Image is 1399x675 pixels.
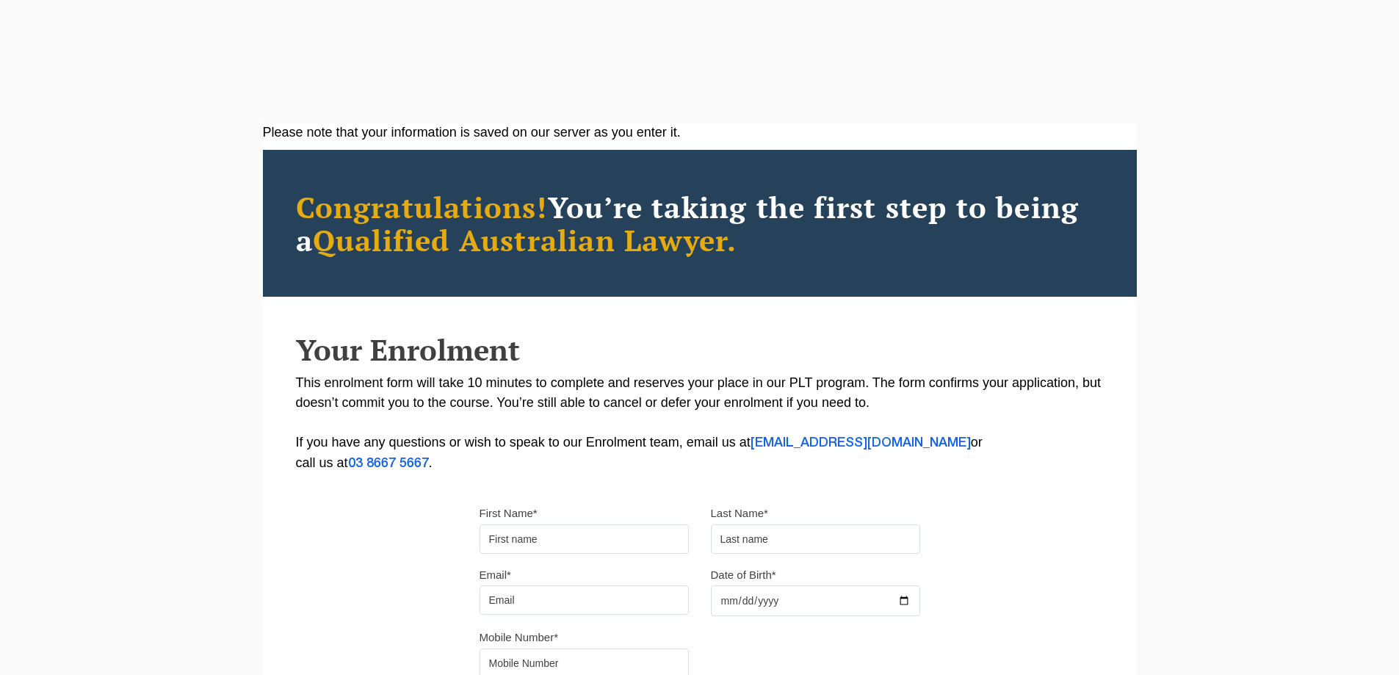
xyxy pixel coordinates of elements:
span: Qualified Australian Lawyer. [313,220,737,259]
input: Last name [711,524,920,554]
a: [EMAIL_ADDRESS][DOMAIN_NAME] [751,437,971,449]
span: Congratulations! [296,187,548,226]
label: Last Name* [711,506,768,521]
a: 03 8667 5667 [348,458,429,469]
h2: Your Enrolment [296,333,1104,366]
p: This enrolment form will take 10 minutes to complete and reserves your place in our PLT program. ... [296,373,1104,474]
label: Email* [480,568,511,582]
input: First name [480,524,689,554]
input: Email [480,585,689,615]
label: Mobile Number* [480,630,559,645]
div: Please note that your information is saved on our server as you enter it. [263,123,1137,142]
label: First Name* [480,506,538,521]
label: Date of Birth* [711,568,776,582]
h2: You’re taking the first step to being a [296,190,1104,256]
